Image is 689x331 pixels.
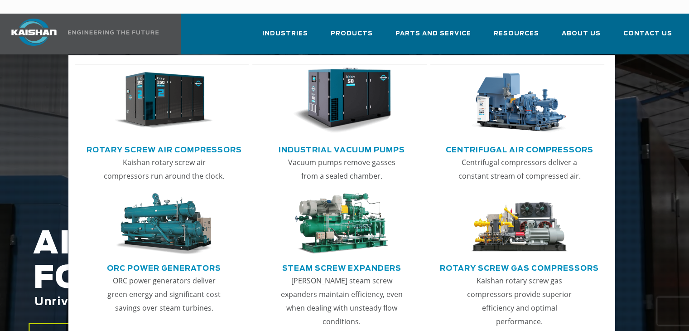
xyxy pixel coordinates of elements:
a: Industrial Vacuum Pumps [279,142,405,156]
span: Unrivaled performance with up to 35% energy cost savings. [34,297,422,307]
a: Contact Us [623,22,672,53]
p: Centrifugal compressors deliver a constant stream of compressed air. [458,156,581,183]
a: Steam Screw Expanders [282,260,401,274]
span: Products [331,29,373,39]
a: Rotary Screw Air Compressors [87,142,242,156]
a: Industries [262,22,308,53]
p: [PERSON_NAME] steam screw expanders maintain efficiency, even when dealing with unsteady flow con... [280,274,403,328]
a: About Us [562,22,601,53]
a: ORC Power Generators [107,260,221,274]
a: Parts and Service [395,22,471,53]
img: thumb-Rotary-Screw-Gas-Compressors [470,193,569,254]
span: Industries [262,29,308,39]
p: Vacuum pumps remove gasses from a sealed chamber. [280,156,403,183]
p: Kaishan rotary screw gas compressors provide superior efficiency and optimal performance. [458,274,581,328]
img: thumb-Steam-Screw-Expanders [293,193,391,254]
img: thumb-Rotary-Screw-Air-Compressors [115,68,213,134]
a: Resources [494,22,539,53]
span: Resources [494,29,539,39]
a: Products [331,22,373,53]
span: About Us [562,29,601,39]
img: Engineering the future [68,30,159,34]
img: thumb-Industrial-Vacuum-Pumps [293,68,391,134]
span: Parts and Service [395,29,471,39]
a: Rotary Screw Gas Compressors [440,260,599,274]
a: Centrifugal Air Compressors [446,142,593,156]
span: Contact Us [623,29,672,39]
p: ORC power generators deliver green energy and significant cost savings over steam turbines. [103,274,225,315]
img: thumb-Centrifugal-Air-Compressors [470,68,569,134]
img: thumb-ORC-Power-Generators [115,193,213,254]
p: Kaishan rotary screw air compressors run around the clock. [103,156,225,183]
